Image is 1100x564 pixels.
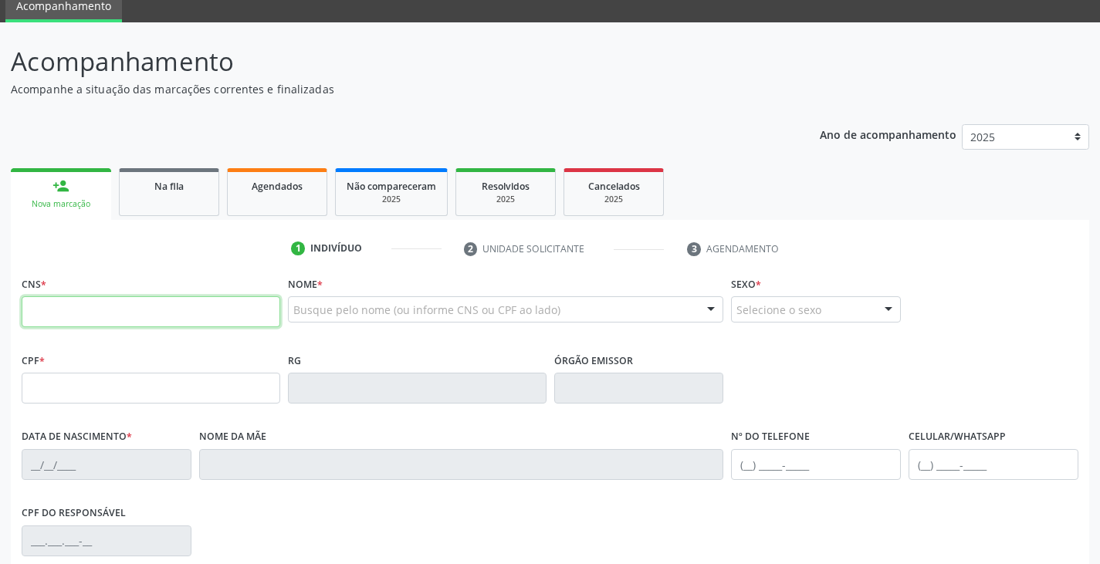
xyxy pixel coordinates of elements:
label: CPF [22,349,45,373]
label: Nome da mãe [199,425,266,449]
input: ___.___.___-__ [22,525,191,556]
div: person_add [52,177,69,194]
label: Órgão emissor [554,349,633,373]
span: Selecione o sexo [736,302,821,318]
label: Celular/WhatsApp [909,425,1006,449]
span: Não compareceram [347,180,436,193]
input: (__) _____-_____ [731,449,901,480]
div: 2025 [575,194,652,205]
span: Cancelados [588,180,640,193]
input: __/__/____ [22,449,191,480]
label: CPF do responsável [22,502,126,525]
label: Sexo [731,272,761,296]
span: Na fila [154,180,184,193]
label: Nome [288,272,323,296]
label: RG [288,349,301,373]
p: Acompanhe a situação das marcações correntes e finalizadas [11,81,766,97]
label: Data de nascimento [22,425,132,449]
span: Busque pelo nome (ou informe CNS ou CPF ao lado) [293,302,560,318]
div: 1 [291,241,305,255]
p: Ano de acompanhamento [820,124,956,144]
p: Acompanhamento [11,42,766,81]
div: 2025 [347,194,436,205]
div: Indivíduo [310,241,362,255]
label: Nº do Telefone [731,425,810,449]
div: 2025 [467,194,544,205]
div: Nova marcação [22,198,100,210]
input: (__) _____-_____ [909,449,1078,480]
span: Resolvidos [482,180,530,193]
span: Agendados [252,180,303,193]
label: CNS [22,272,46,296]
